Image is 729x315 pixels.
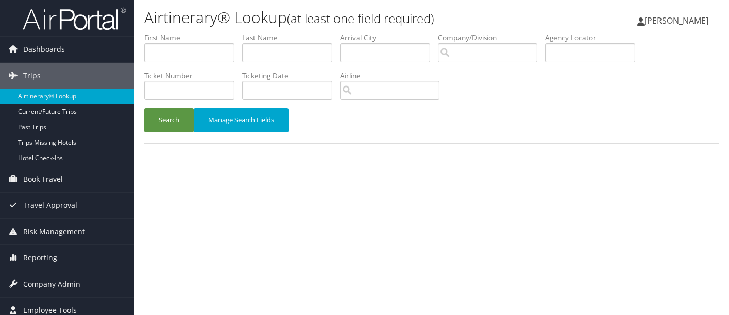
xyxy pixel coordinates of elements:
span: Dashboards [23,37,65,62]
span: Travel Approval [23,192,77,218]
label: Arrival City [340,32,438,43]
span: Risk Management [23,219,85,244]
label: Ticket Number [144,71,242,81]
label: Airline [340,71,447,81]
h1: Airtinerary® Lookup [144,7,527,28]
a: [PERSON_NAME] [637,5,719,36]
small: (at least one field required) [287,10,434,27]
button: Search [144,108,194,132]
span: [PERSON_NAME] [645,15,708,26]
button: Manage Search Fields [194,108,289,132]
label: Ticketing Date [242,71,340,81]
span: Book Travel [23,166,63,192]
label: Company/Division [438,32,545,43]
label: Agency Locator [545,32,643,43]
label: Last Name [242,32,340,43]
span: Trips [23,63,41,89]
span: Reporting [23,245,57,271]
label: First Name [144,32,242,43]
span: Company Admin [23,271,80,297]
img: airportal-logo.png [23,7,126,31]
